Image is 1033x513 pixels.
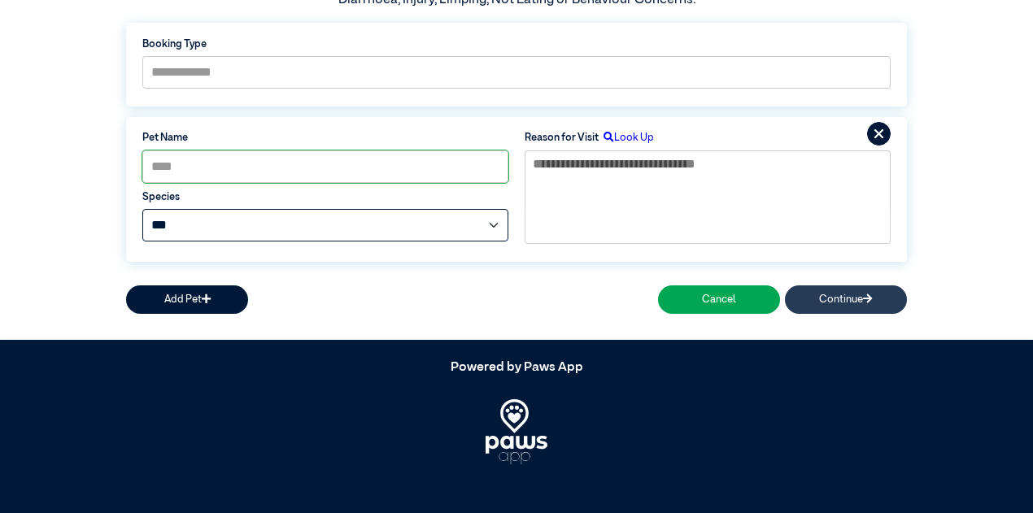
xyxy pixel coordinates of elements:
[658,285,780,314] button: Cancel
[142,130,508,146] label: Pet Name
[599,130,654,146] label: Look Up
[142,189,508,205] label: Species
[126,285,248,314] button: Add Pet
[126,360,907,376] h5: Powered by Paws App
[142,37,891,52] label: Booking Type
[785,285,907,314] button: Continue
[525,130,599,146] label: Reason for Visit
[486,399,548,464] img: PawsApp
